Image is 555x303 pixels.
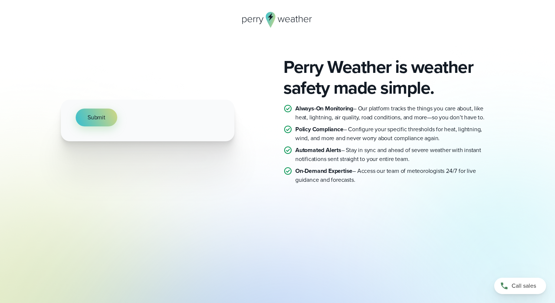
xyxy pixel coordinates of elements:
[295,125,344,133] strong: Policy Compliance
[88,113,105,122] span: Submit
[512,281,536,290] span: Call sales
[295,104,494,122] p: – Our platform tracks the things you care about, like heat, lightning, air quality, road conditio...
[295,167,494,184] p: – Access our team of meteorologists 24/7 for live guidance and forecasts.
[295,146,494,164] p: – Stay in sync and ahead of severe weather with instant notifications sent straight to your entir...
[295,167,352,175] strong: On-Demand Expertise
[494,278,546,294] a: Call sales
[295,125,494,143] p: – Configure your specific thresholds for heat, lightning, wind, and more and never worry about co...
[283,57,494,98] h2: Perry Weather is weather safety made simple.
[295,104,353,113] strong: Always-On Monitoring
[295,146,341,154] strong: Automated Alerts
[76,109,117,126] button: Submit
